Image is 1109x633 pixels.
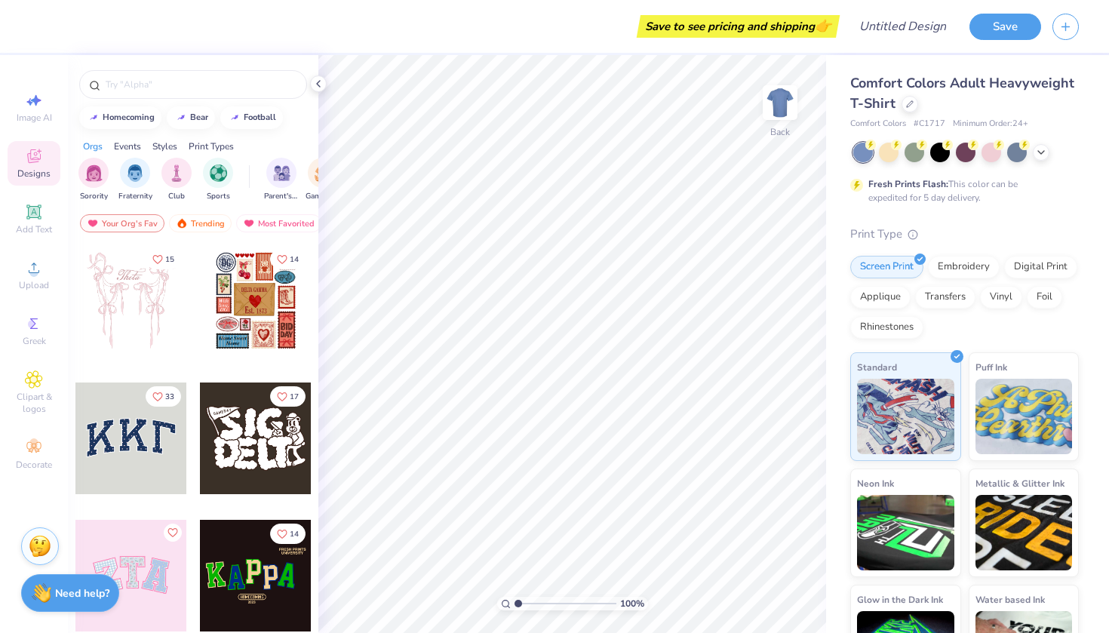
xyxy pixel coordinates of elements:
button: bear [167,106,215,129]
div: Transfers [915,286,975,309]
img: Back [765,88,795,118]
div: Most Favorited [236,214,321,232]
span: Decorate [16,459,52,471]
img: most_fav.gif [87,218,99,229]
span: Neon Ink [857,475,894,491]
span: Sorority [80,191,108,202]
img: Puff Ink [975,379,1073,454]
div: Rhinestones [850,316,923,339]
div: Save to see pricing and shipping [641,15,836,38]
div: football [244,113,276,121]
div: Digital Print [1004,256,1077,278]
span: Metallic & Glitter Ink [975,475,1064,491]
span: 14 [290,256,299,263]
span: Add Text [16,223,52,235]
button: Like [164,524,182,542]
img: trend_line.gif [88,113,100,122]
span: Standard [857,359,897,375]
span: Game Day [306,191,340,202]
div: Print Type [850,226,1079,243]
img: Fraternity Image [127,164,143,182]
div: This color can be expedited for 5 day delivery. [868,177,1054,204]
span: Puff Ink [975,359,1007,375]
span: 100 % [620,597,644,610]
div: Orgs [83,140,103,153]
span: Upload [19,279,49,291]
div: filter for Parent's Weekend [264,158,299,202]
img: Standard [857,379,954,454]
span: Parent's Weekend [264,191,299,202]
span: Comfort Colors [850,118,906,131]
button: Like [146,386,181,407]
span: 33 [165,393,174,401]
div: bear [190,113,208,121]
div: filter for Sorority [78,158,109,202]
button: Like [270,249,306,269]
span: 👉 [815,17,831,35]
button: filter button [264,158,299,202]
span: 14 [290,530,299,538]
span: Sports [207,191,230,202]
button: filter button [118,158,152,202]
span: Clipart & logos [8,391,60,415]
button: Like [270,524,306,544]
span: Designs [17,167,51,180]
img: Sports Image [210,164,227,182]
div: Styles [152,140,177,153]
div: filter for Club [161,158,192,202]
img: Neon Ink [857,495,954,570]
input: Try "Alpha" [104,77,297,92]
span: Club [168,191,185,202]
span: Greek [23,335,46,347]
div: Back [770,125,790,139]
div: filter for Sports [203,158,233,202]
div: homecoming [103,113,155,121]
span: Image AI [17,112,52,124]
button: Save [969,14,1041,40]
img: Club Image [168,164,185,182]
button: filter button [78,158,109,202]
button: Like [270,386,306,407]
div: Events [114,140,141,153]
span: Water based Ink [975,592,1045,607]
div: Applique [850,286,911,309]
button: football [220,106,283,129]
img: Game Day Image [315,164,332,182]
div: Your Org's Fav [80,214,164,232]
div: filter for Game Day [306,158,340,202]
img: Parent's Weekend Image [273,164,290,182]
div: Embroidery [928,256,1000,278]
div: Trending [169,214,232,232]
div: filter for Fraternity [118,158,152,202]
strong: Need help? [55,586,109,601]
div: Screen Print [850,256,923,278]
button: homecoming [79,106,161,129]
span: Glow in the Dark Ink [857,592,943,607]
button: filter button [161,158,192,202]
span: 15 [165,256,174,263]
span: Fraternity [118,191,152,202]
img: most_fav.gif [243,218,255,229]
span: Comfort Colors Adult Heavyweight T-Shirt [850,74,1074,112]
img: Sorority Image [85,164,103,182]
button: filter button [203,158,233,202]
span: Minimum Order: 24 + [953,118,1028,131]
img: Metallic & Glitter Ink [975,495,1073,570]
img: trend_line.gif [175,113,187,122]
button: filter button [306,158,340,202]
div: Vinyl [980,286,1022,309]
img: trending.gif [176,218,188,229]
div: Print Types [189,140,234,153]
input: Untitled Design [847,11,958,41]
img: trend_line.gif [229,113,241,122]
div: Foil [1027,286,1062,309]
strong: Fresh Prints Flash: [868,178,948,190]
button: Like [146,249,181,269]
span: 17 [290,393,299,401]
span: # C1717 [914,118,945,131]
